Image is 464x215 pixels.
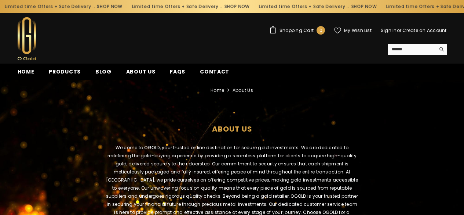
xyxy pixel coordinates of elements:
a: About us [119,68,163,80]
a: Contact [193,68,237,80]
a: Shopping Cart [269,26,325,35]
nav: breadcrumbs [6,80,458,97]
a: Create an Account [402,27,446,33]
div: Limited time Offers + Safe Delivery .. [123,1,250,12]
a: Home [10,68,42,80]
span: About us [126,68,156,75]
a: My Wish List [334,27,372,34]
span: Products [49,68,81,75]
button: Search [435,44,447,55]
a: SHOP NOW [219,3,245,11]
span: 0 [319,26,322,35]
span: My Wish List [344,28,372,33]
a: SHOP NOW [347,3,372,11]
span: FAQs [170,68,185,75]
a: Home [211,86,224,94]
img: Ogold Shop [18,17,36,60]
summary: Search [388,44,447,55]
span: Contact [200,68,229,75]
span: or [397,27,401,33]
a: Blog [88,68,119,80]
a: FAQs [162,68,193,80]
a: SHOP NOW [92,3,118,11]
a: Products [41,68,88,80]
span: Home [18,68,34,75]
span: Blog [95,68,112,75]
div: Limited time Offers + Safe Delivery .. [250,1,377,12]
h1: about us [6,112,458,142]
span: about us [233,86,253,94]
a: Sign In [381,27,397,33]
span: Shopping Cart [280,28,314,33]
